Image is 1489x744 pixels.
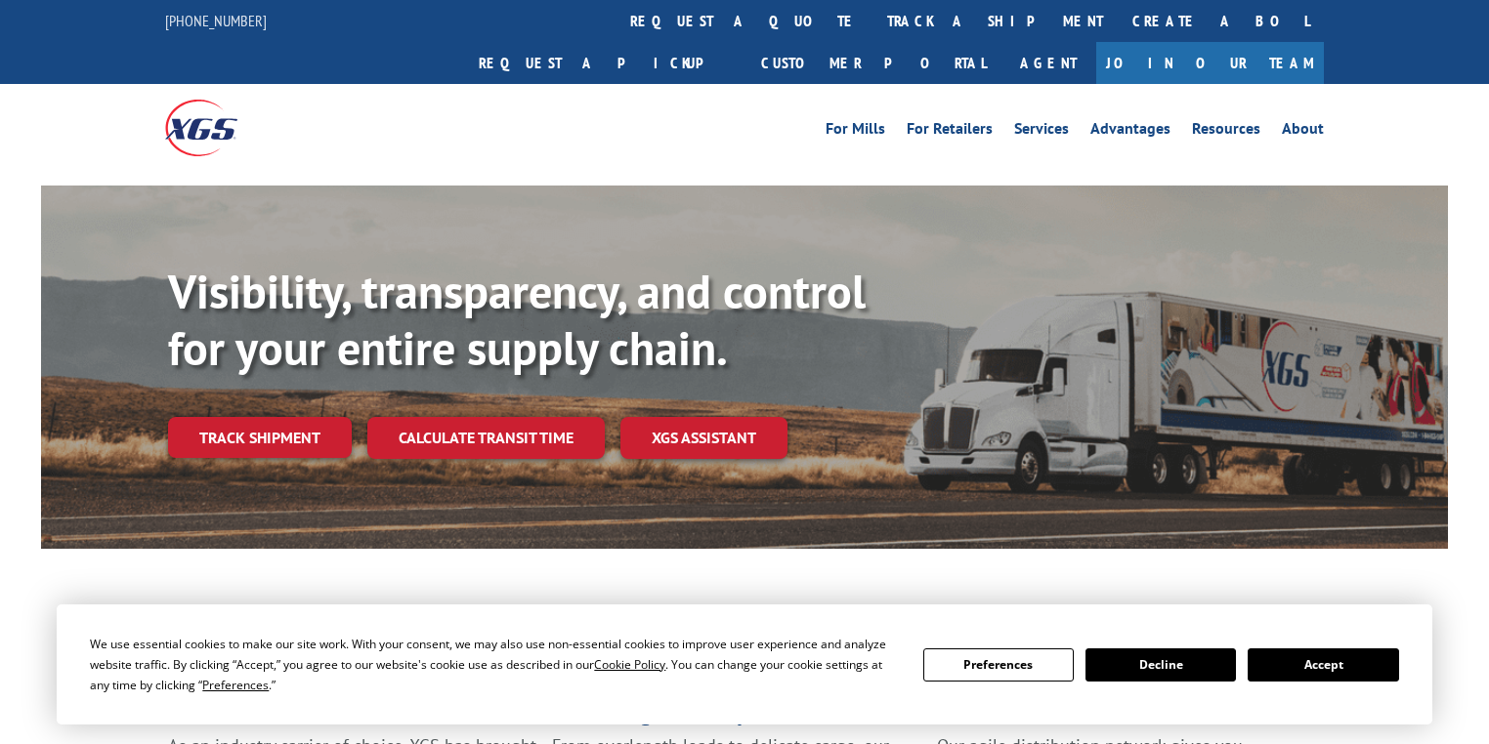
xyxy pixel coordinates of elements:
[1014,121,1069,143] a: Services
[1192,121,1260,143] a: Resources
[57,604,1432,724] div: Cookie Consent Prompt
[907,121,993,143] a: For Retailers
[165,11,267,30] a: [PHONE_NUMBER]
[1282,121,1324,143] a: About
[746,42,1000,84] a: Customer Portal
[464,42,746,84] a: Request a pickup
[826,121,885,143] a: For Mills
[367,417,605,459] a: Calculate transit time
[1248,648,1398,682] button: Accept
[1090,121,1170,143] a: Advantages
[202,677,269,693] span: Preferences
[1096,42,1324,84] a: Join Our Team
[620,417,787,459] a: XGS ASSISTANT
[1000,42,1096,84] a: Agent
[168,417,352,458] a: Track shipment
[923,648,1074,682] button: Preferences
[168,261,866,378] b: Visibility, transparency, and control for your entire supply chain.
[594,656,665,673] span: Cookie Policy
[1085,648,1236,682] button: Decline
[90,634,899,695] div: We use essential cookies to make our site work. With your consent, we may also use non-essential ...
